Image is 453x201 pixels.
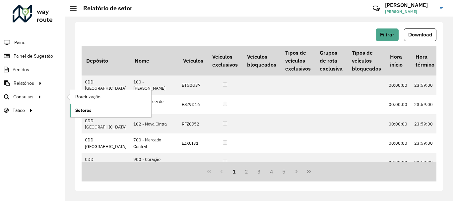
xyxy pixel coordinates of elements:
[130,75,178,95] td: 100 - [PERSON_NAME]
[242,46,281,75] th: Veículos bloqueados
[411,153,439,172] td: 23:59:00
[265,165,278,178] button: 4
[385,133,411,153] td: 00:00:00
[130,133,178,153] td: 700 - Mercado Central
[130,153,178,172] td: 900 - Coração Eucarístico
[70,90,151,103] a: Roteirização
[82,153,130,172] td: CDD [GEOGRAPHIC_DATA]
[130,95,178,114] td: 101 - Estrela do Oriente
[178,133,208,153] td: EZX0I31
[208,46,242,75] th: Veículos exclusivos
[253,165,265,178] button: 3
[411,75,439,95] td: 23:59:00
[178,75,208,95] td: BTG0G37
[385,75,411,95] td: 00:00:00
[178,95,208,114] td: BSZ9D16
[411,46,439,75] th: Hora término
[380,32,394,37] span: Filtrar
[13,66,29,73] span: Pedidos
[82,75,130,95] td: CDD [GEOGRAPHIC_DATA]
[240,165,253,178] button: 2
[75,107,92,114] span: Setores
[385,153,411,172] td: 00:00:00
[178,46,208,75] th: Veículos
[228,165,240,178] button: 1
[290,165,303,178] button: Next Page
[77,5,132,12] h2: Relatório de setor
[404,28,436,41] button: Download
[281,46,315,75] th: Tipos de veículos exclusivos
[14,53,53,60] span: Painel de Sugestão
[408,32,432,37] span: Download
[369,1,383,16] a: Contato Rápido
[14,80,34,87] span: Relatórios
[411,95,439,114] td: 23:59:00
[385,114,411,133] td: 00:00:00
[385,9,435,15] span: [PERSON_NAME]
[13,93,33,100] span: Consultas
[385,2,435,8] h3: [PERSON_NAME]
[75,93,100,100] span: Roteirização
[82,133,130,153] td: CDD [GEOGRAPHIC_DATA]
[303,165,315,178] button: Last Page
[178,114,208,133] td: RFZ0J52
[385,95,411,114] td: 00:00:00
[82,46,130,75] th: Depósito
[347,46,385,75] th: Tipos de veículos bloqueados
[315,46,347,75] th: Grupos de rota exclusiva
[411,114,439,133] td: 23:59:00
[376,28,399,41] button: Filtrar
[411,133,439,153] td: 23:59:00
[14,39,27,46] span: Painel
[82,114,130,133] td: CDD [GEOGRAPHIC_DATA]
[130,114,178,133] td: 102 - Nova Cintra
[130,46,178,75] th: Nome
[278,165,291,178] button: 5
[13,107,25,114] span: Tático
[385,46,411,75] th: Hora início
[70,104,151,117] a: Setores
